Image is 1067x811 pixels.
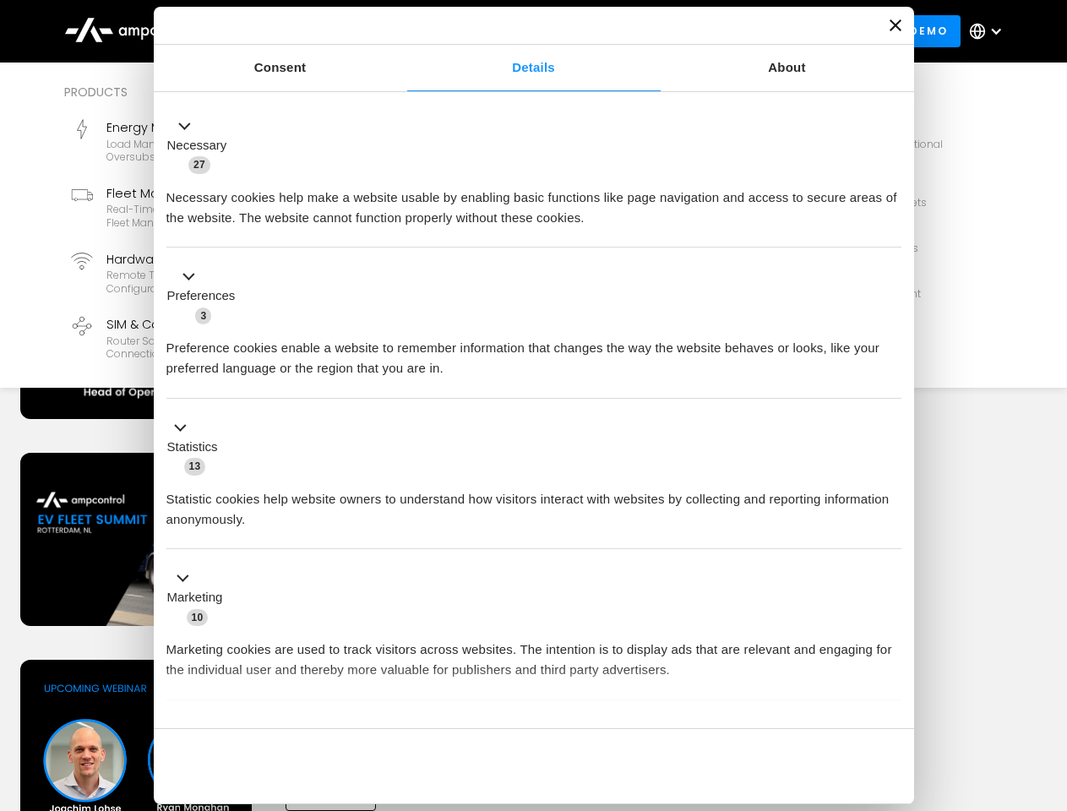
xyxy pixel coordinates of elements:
span: 2 [279,721,295,738]
a: Details [407,45,661,91]
div: Fleet Management [106,184,328,203]
span: 27 [188,156,210,173]
button: Unclassified (2) [166,719,305,740]
a: Fleet ManagementReal-time GPS, SoC, efficiency monitoring, fleet management [64,177,335,237]
div: Hardware Diagnostics [106,250,328,269]
label: Statistics [167,438,218,457]
div: SIM & Connectivity [106,315,328,334]
div: Statistic cookies help website owners to understand how visitors interact with websites by collec... [166,476,901,530]
label: Marketing [167,588,223,607]
div: Products [64,83,612,101]
button: Statistics (13) [166,417,228,476]
button: Necessary (27) [166,116,237,175]
span: 3 [195,308,211,324]
button: Okay [658,742,901,791]
button: Preferences (3) [166,267,246,326]
div: Load management, cost optimization, oversubscription [106,138,328,164]
div: Marketing cookies are used to track visitors across websites. The intention is to display ads tha... [166,627,901,680]
div: Energy Management [106,118,328,137]
label: Preferences [167,286,236,306]
span: 10 [187,609,209,626]
div: Necessary cookies help make a website usable by enabling basic functions like page navigation and... [166,175,901,228]
a: Hardware DiagnosticsRemote troubleshooting, charger logs, configurations, diagnostic files [64,243,335,302]
div: Real-time GPS, SoC, efficiency monitoring, fleet management [106,203,328,229]
button: Marketing (10) [166,569,233,628]
div: Remote troubleshooting, charger logs, configurations, diagnostic files [106,269,328,295]
button: Close banner [890,19,901,31]
a: SIM & ConnectivityRouter Solutions, SIM Cards, Secure Data Connection [64,308,335,367]
label: Necessary [167,136,227,155]
div: Preference cookies enable a website to remember information that changes the way the website beha... [166,325,901,378]
a: Consent [154,45,407,91]
a: About [661,45,914,91]
span: 13 [184,458,206,475]
div: Router Solutions, SIM Cards, Secure Data Connection [106,335,328,361]
a: Energy ManagementLoad management, cost optimization, oversubscription [64,112,335,171]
